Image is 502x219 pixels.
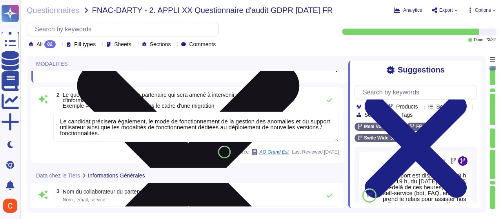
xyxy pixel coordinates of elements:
span: Fill types [74,42,96,47]
textarea: Le candidat précisera également, le mode de fonctionnement de la gestion des anomalies et du supp... [53,112,339,142]
span: Sections [150,42,171,47]
span: Export [439,8,453,13]
span: FNAC-DARTY - 2. APPLI XX Questionnaire d'audit GDPR [DATE] FR [92,6,333,14]
span: MODALITES [36,61,68,67]
div: 82 [44,40,56,48]
span: 84 [222,150,227,154]
input: Search by keywords [31,22,218,36]
span: 3 [53,188,60,194]
input: Search by keywords [359,85,477,99]
span: Data chez le Tiers [36,173,80,178]
button: Analytics [394,7,422,13]
span: Comments [189,42,216,47]
span: All [36,42,43,47]
button: user [2,197,23,214]
img: user [3,199,17,213]
span: 2 [53,92,60,98]
span: Sheets [114,42,131,47]
span: 87 [367,193,372,198]
span: 73 / 82 [486,38,496,42]
span: Options [475,8,491,13]
span: Analytics [403,8,422,13]
span: Done: [474,38,484,42]
span: Informations Générales [88,173,145,178]
span: Questionnaires [27,6,80,14]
